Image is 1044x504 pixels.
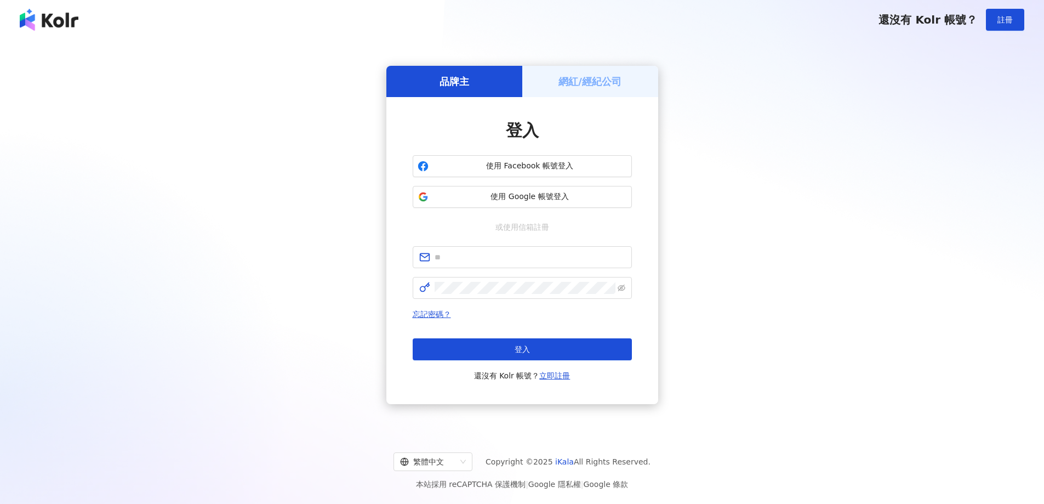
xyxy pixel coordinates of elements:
[526,480,528,489] span: |
[515,345,530,354] span: 登入
[474,369,571,382] span: 還沒有 Kolr 帳號？
[555,457,574,466] a: iKala
[878,13,977,26] span: 還沒有 Kolr 帳號？
[558,75,621,88] h5: 網紅/經紀公司
[413,186,632,208] button: 使用 Google 帳號登入
[997,15,1013,24] span: 註冊
[433,191,627,202] span: 使用 Google 帳號登入
[413,310,451,319] a: 忘記密碼？
[20,9,78,31] img: logo
[413,338,632,360] button: 登入
[413,155,632,177] button: 使用 Facebook 帳號登入
[618,284,625,292] span: eye-invisible
[488,221,557,233] span: 或使用信箱註冊
[400,453,456,471] div: 繁體中文
[416,478,628,491] span: 本站採用 reCAPTCHA 保護機制
[506,121,539,140] span: 登入
[986,9,1024,31] button: 註冊
[539,371,570,380] a: 立即註冊
[440,75,469,88] h5: 品牌主
[581,480,584,489] span: |
[486,455,651,468] span: Copyright © 2025 All Rights Reserved.
[528,480,581,489] a: Google 隱私權
[583,480,628,489] a: Google 條款
[433,161,627,172] span: 使用 Facebook 帳號登入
